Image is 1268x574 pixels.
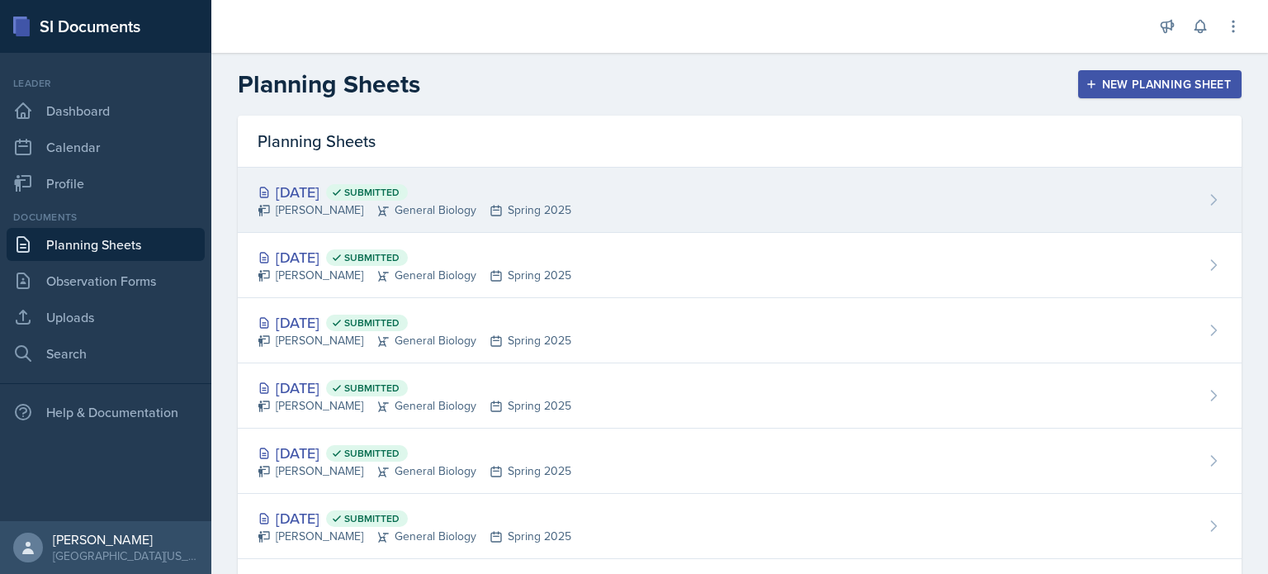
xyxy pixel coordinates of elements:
[344,186,400,199] span: Submitted
[344,382,400,395] span: Submitted
[258,311,571,334] div: [DATE]
[344,251,400,264] span: Submitted
[258,377,571,399] div: [DATE]
[238,363,1242,429] a: [DATE] Submitted [PERSON_NAME]General BiologySpring 2025
[258,181,571,203] div: [DATE]
[1089,78,1231,91] div: New Planning Sheet
[7,76,205,91] div: Leader
[7,228,205,261] a: Planning Sheets
[238,233,1242,298] a: [DATE] Submitted [PERSON_NAME]General BiologySpring 2025
[7,301,205,334] a: Uploads
[238,429,1242,494] a: [DATE] Submitted [PERSON_NAME]General BiologySpring 2025
[258,528,571,545] div: [PERSON_NAME] General Biology Spring 2025
[7,94,205,127] a: Dashboard
[238,116,1242,168] div: Planning Sheets
[258,463,571,480] div: [PERSON_NAME] General Biology Spring 2025
[258,332,571,349] div: [PERSON_NAME] General Biology Spring 2025
[258,202,571,219] div: [PERSON_NAME] General Biology Spring 2025
[258,397,571,415] div: [PERSON_NAME] General Biology Spring 2025
[53,531,198,548] div: [PERSON_NAME]
[7,210,205,225] div: Documents
[7,167,205,200] a: Profile
[238,494,1242,559] a: [DATE] Submitted [PERSON_NAME]General BiologySpring 2025
[344,316,400,330] span: Submitted
[7,396,205,429] div: Help & Documentation
[258,507,571,529] div: [DATE]
[7,337,205,370] a: Search
[258,267,571,284] div: [PERSON_NAME] General Biology Spring 2025
[344,447,400,460] span: Submitted
[344,512,400,525] span: Submitted
[53,548,198,564] div: [GEOGRAPHIC_DATA][US_STATE]
[238,168,1242,233] a: [DATE] Submitted [PERSON_NAME]General BiologySpring 2025
[258,246,571,268] div: [DATE]
[238,298,1242,363] a: [DATE] Submitted [PERSON_NAME]General BiologySpring 2025
[238,69,420,99] h2: Planning Sheets
[1078,70,1242,98] button: New Planning Sheet
[258,442,571,464] div: [DATE]
[7,264,205,297] a: Observation Forms
[7,130,205,164] a: Calendar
